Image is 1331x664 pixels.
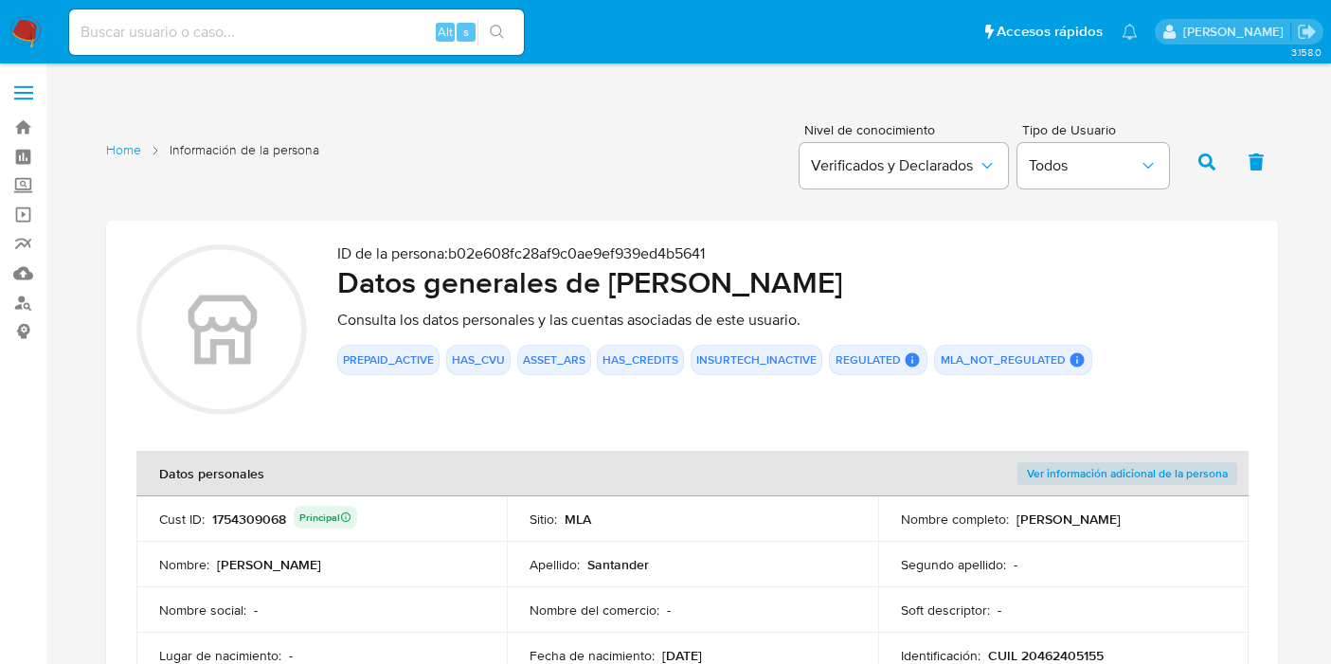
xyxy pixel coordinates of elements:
input: Buscar usuario o caso... [69,20,524,45]
p: micaelaestefania.gonzalez@mercadolibre.com [1183,23,1290,41]
button: Verificados y Declarados [800,143,1008,188]
span: Verificados y Declarados [811,156,978,175]
span: Nivel de conocimiento [804,123,1007,136]
span: Tipo de Usuario [1022,123,1174,136]
span: Alt [438,23,453,41]
span: Información de la persona [170,141,319,159]
span: Accesos rápidos [997,22,1103,42]
a: Salir [1297,22,1317,42]
button: search-icon [477,19,516,45]
button: Todos [1017,143,1169,188]
span: s [463,23,469,41]
a: Home [106,141,141,159]
span: Todos [1029,156,1139,175]
a: Notificaciones [1122,24,1138,40]
nav: List of pages [106,134,319,187]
